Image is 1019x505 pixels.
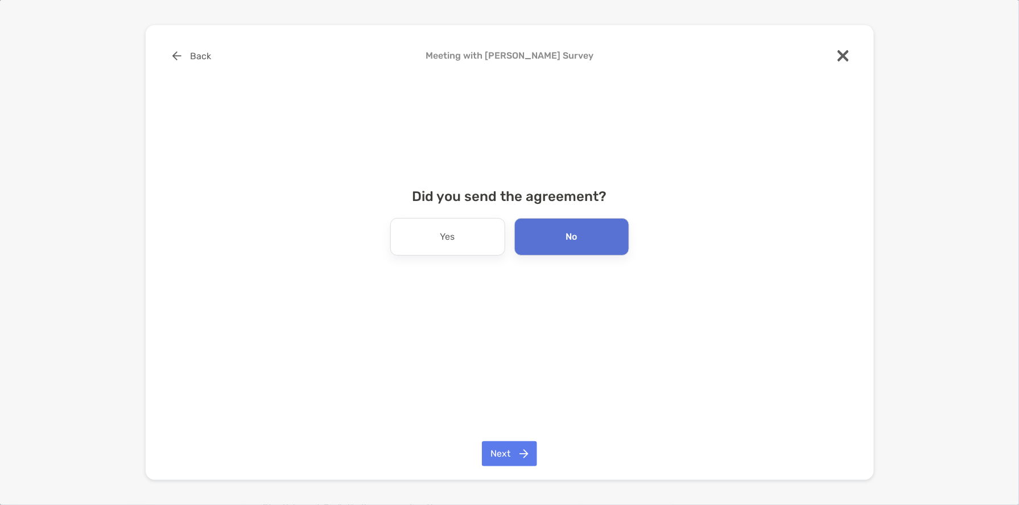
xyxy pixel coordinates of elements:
p: Yes [440,228,455,246]
h4: Meeting with [PERSON_NAME] Survey [164,50,856,61]
h4: Did you send the agreement? [164,188,856,204]
img: button icon [172,51,181,60]
img: close modal [838,50,849,61]
p: No [566,228,577,246]
img: button icon [519,449,529,458]
button: Next [482,441,537,466]
button: Back [164,43,220,68]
